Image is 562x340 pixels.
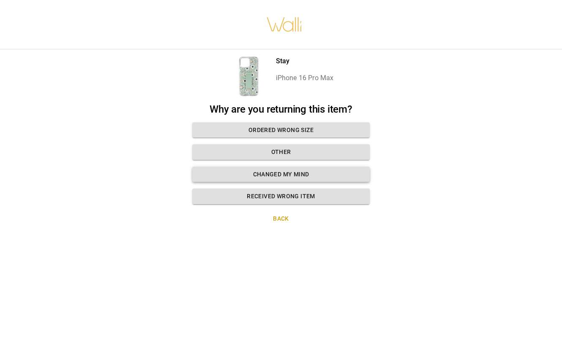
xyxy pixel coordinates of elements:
button: Back [192,211,370,227]
button: Received wrong item [192,189,370,204]
button: Other [192,144,370,160]
img: walli-inc.myshopify.com [266,6,303,43]
p: Stay [276,56,334,66]
button: Ordered wrong size [192,122,370,138]
p: iPhone 16 Pro Max [276,73,334,83]
h2: Why are you returning this item? [192,103,370,116]
button: Changed my mind [192,167,370,182]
